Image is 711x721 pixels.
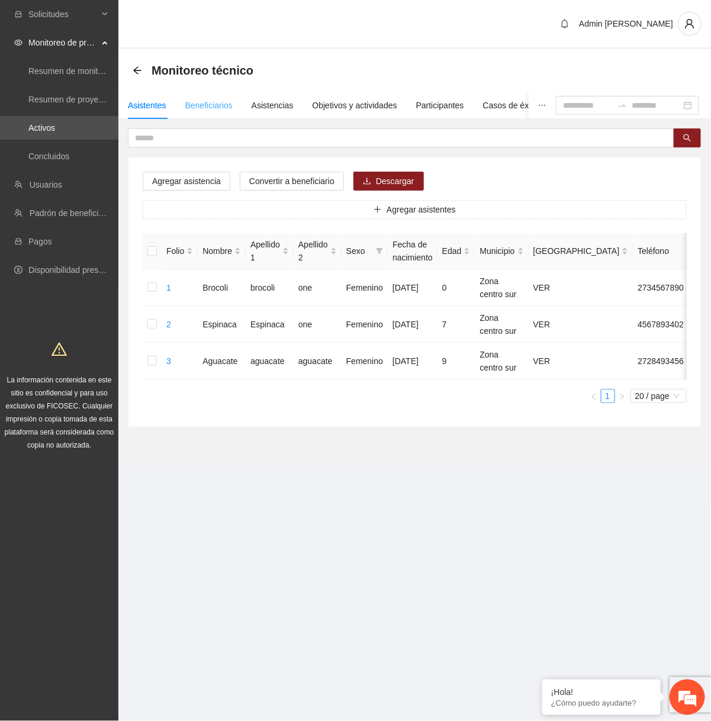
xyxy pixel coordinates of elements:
[601,390,615,403] a: 1
[28,66,115,76] a: Resumen de monitoreo
[294,233,342,269] th: Apellido 2
[683,134,691,143] span: search
[152,175,221,188] span: Agregar asistencia
[133,66,142,76] div: Back
[133,66,142,75] span: arrow-left
[587,389,601,403] button: left
[678,18,701,29] span: user
[342,306,388,343] td: Femenino
[556,19,574,28] span: bell
[246,306,294,343] td: Espinaca
[619,393,626,400] span: right
[633,306,689,343] td: 4567893402
[538,101,546,110] span: ellipsis
[252,99,294,112] div: Asistencias
[551,687,652,697] div: ¡Hola!
[674,128,701,147] button: search
[240,172,344,191] button: Convertir a beneficiario
[678,12,702,36] button: user
[529,233,633,269] th: Colonia
[246,343,294,379] td: aguacate
[14,38,22,47] span: eye
[250,238,280,264] span: Apellido 1
[28,2,98,26] span: Solicitudes
[30,180,62,189] a: Usuarios
[533,244,620,257] span: [GEOGRAPHIC_DATA]
[376,247,383,255] span: filter
[388,343,437,379] td: [DATE]
[166,244,184,257] span: Folio
[166,283,171,292] a: 1
[313,99,397,112] div: Objetivos y actividades
[633,343,689,379] td: 2728493456
[294,269,342,306] td: one
[475,343,528,379] td: Zona centro sur
[374,242,385,260] span: filter
[437,233,475,269] th: Edad
[630,389,687,403] div: Page Size
[551,699,652,707] p: ¿Cómo puedo ayudarte?
[342,269,388,306] td: Femenino
[615,389,629,403] li: Next Page
[416,99,464,112] div: Participantes
[246,269,294,306] td: brocoli
[346,244,371,257] span: Sexo
[529,306,633,343] td: VER
[601,389,615,403] li: 1
[198,343,246,379] td: Aguacate
[28,31,98,54] span: Monitoreo de proyectos
[633,269,689,306] td: 2734567890
[475,233,528,269] th: Municipio
[387,203,456,216] span: Agregar asistentes
[246,233,294,269] th: Apellido 1
[198,306,246,343] td: Espinaca
[529,269,633,306] td: VER
[376,175,414,188] span: Descargar
[529,343,633,379] td: VER
[363,177,371,186] span: download
[579,19,673,28] span: Admin [PERSON_NAME]
[198,233,246,269] th: Nombre
[162,233,198,269] th: Folio
[617,101,627,110] span: to
[388,233,437,269] th: Fecha de nacimiento
[353,172,424,191] button: downloadDescargar
[475,306,528,343] td: Zona centro sur
[28,123,55,133] a: Activos
[294,306,342,343] td: one
[615,389,629,403] button: right
[555,14,574,33] button: bell
[28,265,130,275] a: Disponibilidad presupuestal
[166,320,171,329] a: 2
[480,244,514,257] span: Municipio
[374,205,382,215] span: plus
[437,306,475,343] td: 7
[185,99,233,112] div: Beneficiarios
[388,306,437,343] td: [DATE]
[52,342,67,357] span: warning
[14,10,22,18] span: inbox
[437,343,475,379] td: 9
[143,172,230,191] button: Agregar asistencia
[617,101,627,110] span: swap-right
[587,389,601,403] li: Previous Page
[198,269,246,306] td: Brocoli
[590,393,597,400] span: left
[202,244,232,257] span: Nombre
[5,376,114,449] span: La información contenida en este sitio es confidencial y para uso exclusivo de FICOSEC. Cualquier...
[342,343,388,379] td: Femenino
[30,208,117,218] a: Padrón de beneficiarios
[143,200,687,219] button: plusAgregar asistentes
[437,269,475,306] td: 0
[128,99,166,112] div: Asistentes
[28,152,69,161] a: Concluidos
[152,61,253,80] span: Monitoreo técnico
[388,269,437,306] td: [DATE]
[529,92,556,119] button: ellipsis
[483,99,609,112] div: Casos de éxito, retos y obstáculos
[166,356,171,366] a: 3
[442,244,462,257] span: Edad
[298,238,328,264] span: Apellido 2
[633,233,689,269] th: Teléfono
[635,390,682,403] span: 20 / page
